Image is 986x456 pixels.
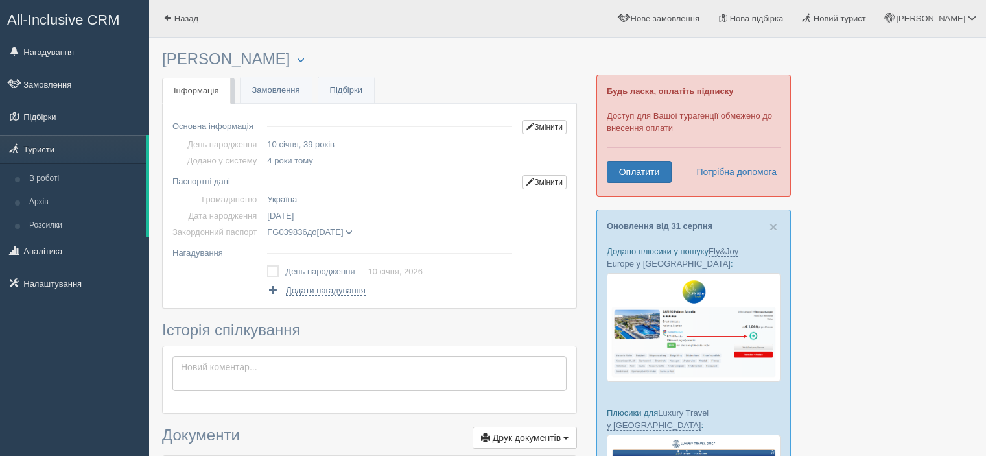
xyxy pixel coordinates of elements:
[172,136,262,152] td: День народження
[318,77,374,104] a: Підбірки
[23,191,146,214] a: Архів
[23,214,146,237] a: Розсилки
[267,227,307,237] span: FG039836
[607,245,781,270] p: Додано плюсики у пошуку :
[607,407,781,431] p: Плюсики для :
[607,86,733,96] b: Будь ласка, оплатіть підписку
[607,408,709,431] a: Luxury Travel у [GEOGRAPHIC_DATA]
[172,208,262,224] td: Дата народження
[162,322,577,339] h3: Історія спілкування
[317,227,344,237] span: [DATE]
[174,86,219,95] span: Інформація
[607,161,672,183] a: Оплатити
[162,51,577,68] h3: [PERSON_NAME]
[241,77,312,104] a: Замовлення
[262,191,517,208] td: Україна
[607,246,738,269] a: Fly&Joy Europe у [GEOGRAPHIC_DATA]
[172,240,262,261] td: Нагадування
[596,75,791,197] div: Доступ для Вашої турагенції обмежено до внесення оплати
[267,284,365,296] a: Додати нагадування
[7,12,120,28] span: All-Inclusive CRM
[267,227,353,237] span: до
[162,427,577,449] h3: Документи
[522,175,567,189] a: Змінити
[286,285,366,296] span: Додати нагадування
[368,267,423,276] a: 10 січня, 2026
[267,156,312,165] span: 4 роки тому
[162,78,231,104] a: Інформація
[473,427,577,449] button: Друк документів
[23,167,146,191] a: В роботі
[607,221,712,231] a: Оновлення від 31 серпня
[769,219,777,234] span: ×
[769,220,777,234] button: Close
[172,169,262,191] td: Паспортні дані
[730,14,784,23] span: Нова підбірка
[267,211,294,221] span: [DATE]
[688,161,777,183] a: Потрібна допомога
[172,224,262,240] td: Закордонний паспорт
[814,14,866,23] span: Новий турист
[896,14,965,23] span: [PERSON_NAME]
[522,120,567,134] a: Змінити
[1,1,148,36] a: All-Inclusive CRM
[174,14,198,23] span: Назад
[607,273,781,382] img: fly-joy-de-proposal-crm-for-travel-agency.png
[172,152,262,169] td: Додано у систему
[285,263,368,281] td: День народження
[493,433,561,443] span: Друк документів
[172,114,262,136] td: Основна інформація
[631,14,699,23] span: Нове замовлення
[172,191,262,208] td: Громадянство
[262,136,517,152] td: 10 січня, 39 років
